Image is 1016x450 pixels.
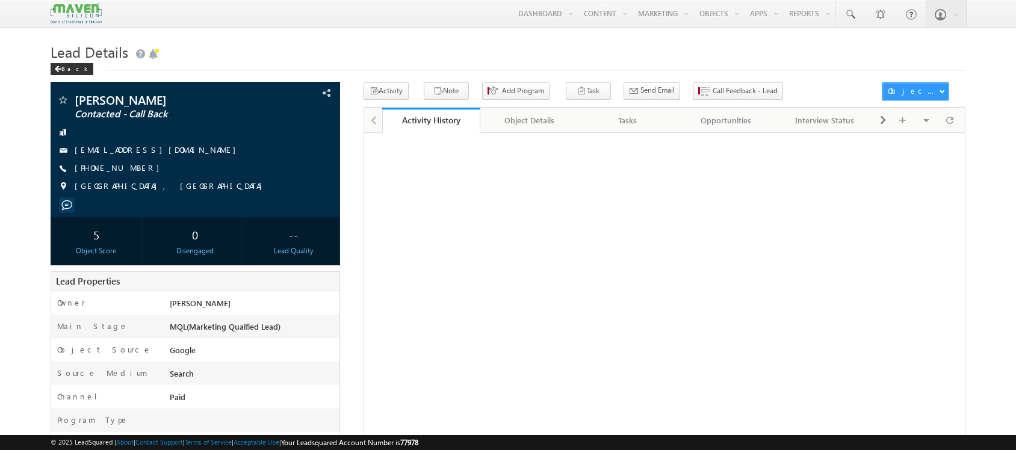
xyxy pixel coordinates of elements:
[135,438,183,446] a: Contact Support
[167,368,339,384] div: Search
[252,245,336,256] div: Lead Quality
[391,114,472,126] div: Activity History
[677,108,776,133] a: Opportunities
[502,85,544,96] span: Add Program
[57,391,107,402] label: Channel
[51,437,418,448] span: © 2025 LeadSquared | | | | |
[382,108,481,133] a: Activity History
[170,298,231,308] span: [PERSON_NAME]
[693,82,783,100] button: Call Feedback - Lead
[167,344,339,361] div: Google
[51,42,128,61] span: Lead Details
[776,108,875,133] a: Interview Status
[785,113,864,128] div: Interview Status
[167,391,339,408] div: Paid
[57,297,85,308] label: Owner
[56,275,120,287] span: Lead Properties
[57,344,152,355] label: Object Source
[51,63,93,75] div: Back
[640,85,675,96] span: Send Email
[57,321,128,331] label: Main Stage
[57,415,129,425] label: Program Type
[167,321,339,337] div: MQL(Marketing Quaified Lead)
[75,94,255,106] span: [PERSON_NAME]
[579,108,678,133] a: Tasks
[57,368,147,378] label: Source Medium
[490,113,568,128] div: Object Details
[400,438,418,447] span: 77978
[75,180,268,193] span: [GEOGRAPHIC_DATA], [GEOGRAPHIC_DATA]
[482,82,550,100] button: Add Program
[882,82,949,100] button: Object Actions
[589,113,667,128] div: Tasks
[75,144,242,155] a: [EMAIL_ADDRESS][DOMAIN_NAME]
[54,223,138,245] div: 5
[624,82,680,100] button: Send Email
[566,82,611,100] button: Task
[234,438,279,446] a: Acceptable Use
[116,438,134,446] a: About
[480,108,579,133] a: Object Details
[888,85,939,96] div: Object Actions
[185,438,232,446] a: Terms of Service
[713,85,778,96] span: Call Feedback - Lead
[424,82,469,100] button: Note
[54,245,138,256] div: Object Score
[51,3,101,24] img: Custom Logo
[75,162,166,174] span: [PHONE_NUMBER]
[51,63,99,73] a: Back
[281,438,418,447] span: Your Leadsquared Account Number is
[252,223,336,245] div: --
[75,108,255,120] span: Contacted - Call Back
[364,82,409,100] button: Activity
[153,245,238,256] div: Disengaged
[687,113,765,128] div: Opportunities
[153,223,238,245] div: 0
